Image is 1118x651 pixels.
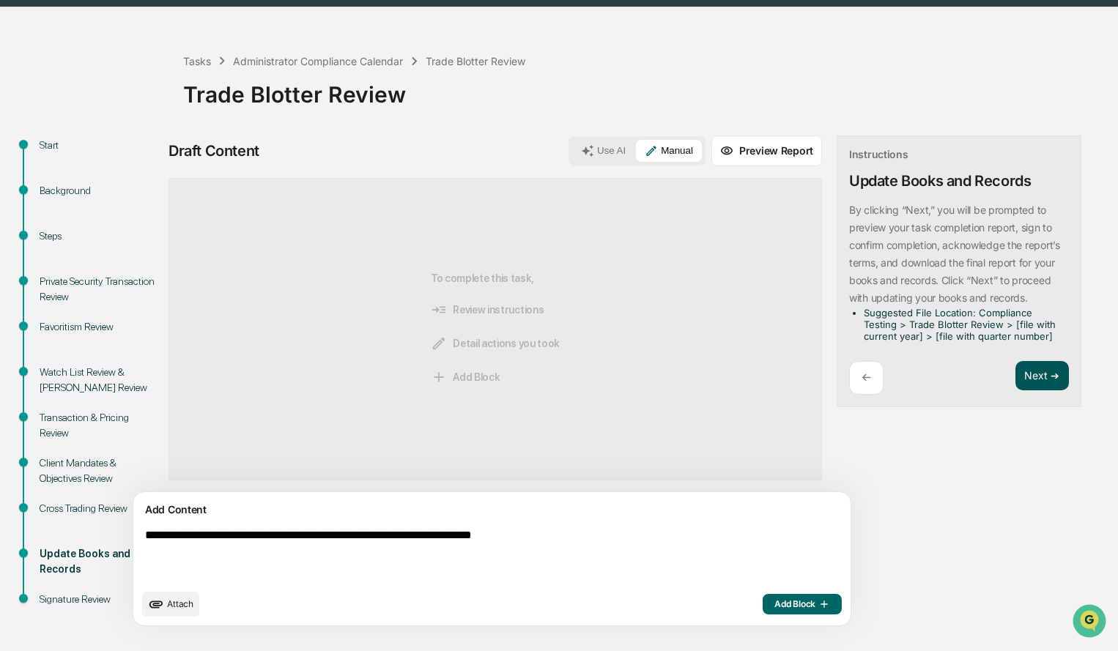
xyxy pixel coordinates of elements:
span: Add Block [774,598,830,610]
span: Review instructions [431,302,544,318]
span: Attestations [121,185,182,199]
div: Update Books and Records [849,172,1031,190]
div: Client Mandates & Objectives Review [40,455,160,486]
button: Use AI [572,140,634,162]
span: Attach [167,598,193,609]
div: To complete this task, [431,202,560,456]
li: Suggested File Location: Compliance Testing > Trade Blotter Review > [file with current year] > [... [864,307,1063,342]
div: Steps [40,228,160,244]
button: Next ➔ [1015,361,1069,391]
iframe: Open customer support [1071,603,1111,642]
button: Preview Report [711,135,822,166]
img: 1746055101610-c473b297-6a78-478c-a979-82029cc54cd1 [15,112,41,138]
button: Manual [636,140,702,162]
div: Trade Blotter Review [183,70,1111,108]
div: Favoritism Review [40,319,160,335]
button: Add Block [763,594,842,614]
div: 🗄️ [106,186,118,198]
div: Transaction & Pricing Review [40,410,160,441]
div: Watch List Review & [PERSON_NAME] Review [40,365,160,395]
p: ← [862,371,871,384]
span: Pylon [146,248,177,259]
div: Cross Trading Review [40,501,160,516]
div: Background [40,183,160,198]
button: Start new chat [249,116,267,134]
span: Preclearance [29,185,95,199]
p: By clicking “Next,” you will be prompted to preview your task completion report, sign to confirm ... [849,204,1060,304]
div: Start [40,138,160,153]
div: Signature Review [40,592,160,607]
a: 🖐️Preclearance [9,179,100,205]
button: upload document [142,592,199,617]
div: We're available if you need us! [50,127,185,138]
div: 🖐️ [15,186,26,198]
span: Add Block [431,369,500,385]
div: Instructions [849,148,908,160]
div: Update Books and Records [40,546,160,577]
a: 🗄️Attestations [100,179,188,205]
div: Private Security Transaction Review [40,274,160,305]
a: 🔎Data Lookup [9,207,98,233]
div: Trade Blotter Review [426,55,525,67]
div: Draft Content [169,142,259,160]
div: 🔎 [15,214,26,226]
div: Start new chat [50,112,240,127]
span: Data Lookup [29,212,92,227]
p: How can we help? [15,31,267,54]
span: Detail actions you took [431,335,560,351]
div: Add Content [142,501,842,518]
div: Administrator Compliance Calendar [233,55,403,67]
div: Tasks [183,55,211,67]
a: Powered byPylon [103,248,177,259]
